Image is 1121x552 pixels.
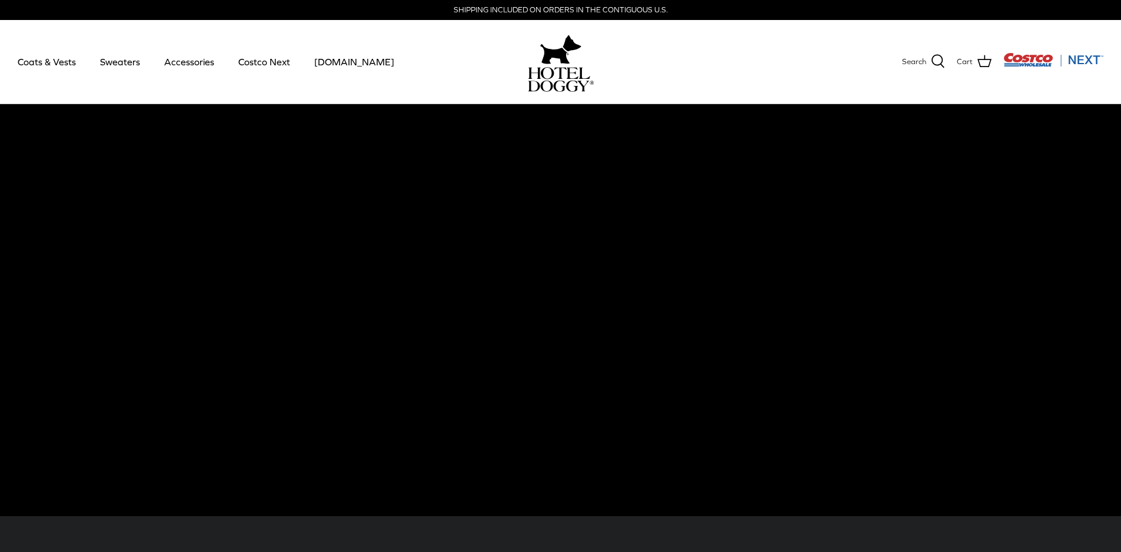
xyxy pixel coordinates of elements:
a: [DOMAIN_NAME] [304,42,405,82]
a: hoteldoggy.com hoteldoggycom [528,32,594,92]
a: Sweaters [89,42,151,82]
a: Accessories [154,42,225,82]
img: hoteldoggycom [528,67,594,92]
a: Coats & Vests [7,42,87,82]
span: Search [902,56,926,68]
a: Visit Costco Next [1003,60,1103,69]
img: Costco Next [1003,52,1103,67]
a: Cart [957,54,992,69]
a: Costco Next [228,42,301,82]
span: Cart [957,56,973,68]
a: Search [902,54,945,69]
img: hoteldoggy.com [540,32,581,67]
